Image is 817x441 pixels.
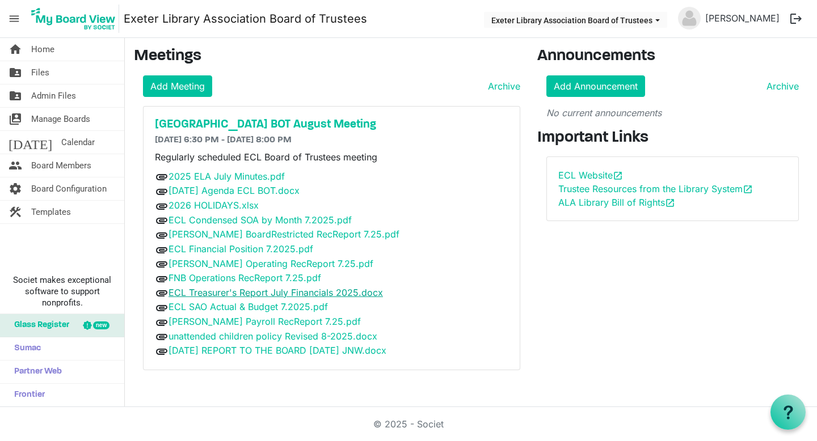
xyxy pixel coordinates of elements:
[155,118,508,132] a: [GEOGRAPHIC_DATA] BOT August Meeting
[93,321,110,329] div: new
[558,183,753,194] a: Trustee Resources from the Library Systemopen_in_new
[9,61,22,84] span: folder_shared
[678,7,701,29] img: no-profile-picture.svg
[134,47,520,66] h3: Meetings
[169,214,352,226] a: ECL Condensed SOA by Month 7.2025.pdf
[558,169,623,181] a: ECL Websiteopen_in_new
[9,84,22,107] span: folder_shared
[169,243,313,255] a: ECL Financial Position 7.2025.pdf
[155,200,169,213] span: attachment
[31,154,91,177] span: Board Members
[155,257,169,271] span: attachment
[155,135,508,146] h6: [DATE] 6:30 PM - [DATE] 8:00 PM
[31,177,107,200] span: Board Configuration
[9,201,22,223] span: construction
[155,345,169,358] span: attachment
[155,301,169,315] span: attachment
[9,337,41,360] span: Sumac
[9,314,69,337] span: Glass Register
[155,150,508,164] p: Regularly scheduled ECL Board of Trustees meeting
[546,106,799,120] p: No current announcements
[169,200,259,211] a: 2026 HOLIDAYS.xlsx
[665,198,675,208] span: open_in_new
[155,316,169,329] span: attachment
[701,7,784,29] a: [PERSON_NAME]
[537,129,808,148] h3: Important Links
[9,177,22,200] span: settings
[31,108,90,130] span: Manage Boards
[155,214,169,227] span: attachment
[483,79,520,93] a: Archive
[155,170,169,184] span: attachment
[546,75,645,97] a: Add Announcement
[9,131,52,154] span: [DATE]
[169,171,285,182] a: 2025 ELA July Minutes.pdf
[155,185,169,198] span: attachment
[558,197,675,208] a: ALA Library Bill of Rightsopen_in_new
[3,8,25,29] span: menu
[169,185,300,196] a: [DATE] Agenda ECL BOT.docx
[169,228,399,240] a: [PERSON_NAME] BoardRestricted RecReport 7.25.pdf
[373,418,444,430] a: © 2025 - Societ
[743,184,753,194] span: open_in_new
[155,330,169,344] span: attachment
[169,287,383,298] a: ECL Treasurer's Report July Financials 2025.docx
[9,384,45,406] span: Frontier
[61,131,95,154] span: Calendar
[124,7,367,30] a: Exeter Library Association Board of Trustees
[484,12,667,28] button: Exeter Library Association Board of Trustees dropdownbutton
[28,5,124,33] a: My Board View Logo
[9,361,62,383] span: Partner Web
[155,243,169,257] span: attachment
[5,274,119,308] span: Societ makes exceptional software to support nonprofits.
[155,272,169,286] span: attachment
[143,75,212,97] a: Add Meeting
[31,201,71,223] span: Templates
[762,79,799,93] a: Archive
[31,61,49,84] span: Files
[155,286,169,300] span: attachment
[169,316,361,327] a: [PERSON_NAME] Payroll RecReport 7.25.pdf
[169,301,328,312] a: ECL SAO Actual & Budget 7.2025.pdf
[31,38,54,61] span: Home
[31,84,76,107] span: Admin Files
[613,171,623,181] span: open_in_new
[169,330,377,342] a: unattended children policy Revised 8-2025.docx
[9,108,22,130] span: switch_account
[9,38,22,61] span: home
[155,228,169,242] span: attachment
[28,5,119,33] img: My Board View Logo
[169,345,386,356] a: [DATE] REPORT TO THE BOARD [DATE] JNW.docx
[169,272,321,283] a: FNB Operations RecReport 7.25.pdf
[169,258,373,269] a: [PERSON_NAME] Operating RecReport 7.25.pdf
[537,47,808,66] h3: Announcements
[784,7,808,31] button: logout
[9,154,22,177] span: people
